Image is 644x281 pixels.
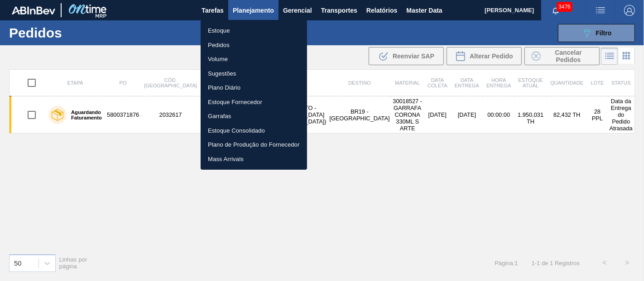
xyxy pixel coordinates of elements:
[201,81,307,95] a: Plano Diário
[201,109,307,124] a: Garrafas
[201,67,307,81] a: Sugestões
[201,138,307,152] a: Plano de Produção do Fornecedor
[201,95,307,110] a: Estoque Fornecedor
[201,124,307,138] a: Estoque Consolidado
[201,24,307,38] a: Estoque
[201,152,307,167] a: Mass Arrivals
[201,38,307,52] a: Pedidos
[201,52,307,67] a: Volume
